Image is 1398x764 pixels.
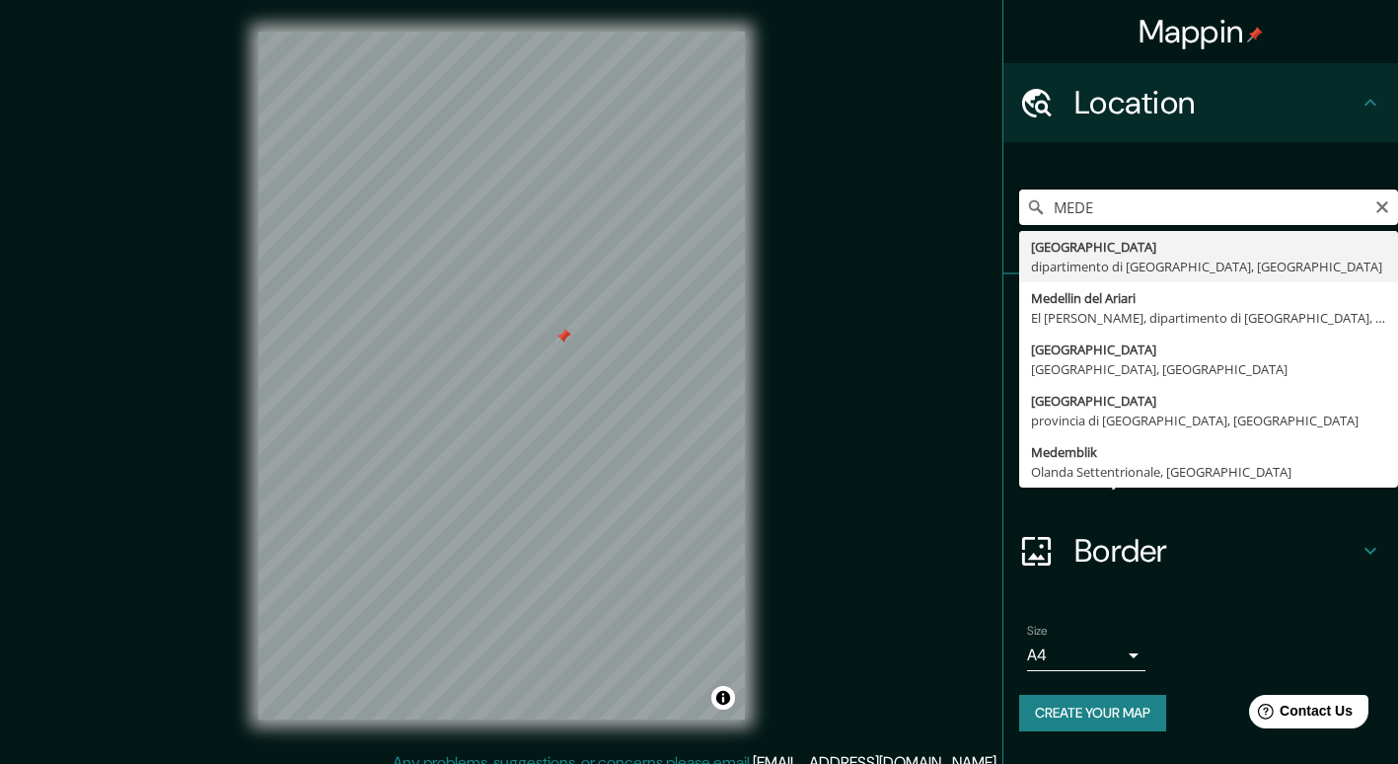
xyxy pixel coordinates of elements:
input: Pick your city or area [1019,190,1398,225]
button: Clear [1374,196,1390,215]
div: dipartimento di [GEOGRAPHIC_DATA], [GEOGRAPHIC_DATA] [1031,257,1386,276]
canvas: Map [258,32,745,720]
div: [GEOGRAPHIC_DATA] [1031,340,1386,359]
label: Size [1027,623,1048,640]
button: Toggle attribution [711,686,735,710]
div: Border [1003,511,1398,590]
div: [GEOGRAPHIC_DATA] [1031,391,1386,411]
div: El [PERSON_NAME], dipartimento di [GEOGRAPHIC_DATA], [GEOGRAPHIC_DATA] [1031,308,1386,328]
div: Layout [1003,432,1398,511]
div: Medellin del Ariari [1031,288,1386,308]
div: [GEOGRAPHIC_DATA] [1031,237,1386,257]
div: Medemblik [1031,442,1386,462]
img: pin-icon.png [1247,27,1263,42]
button: Create your map [1019,695,1166,731]
div: A4 [1027,640,1145,671]
div: [GEOGRAPHIC_DATA], [GEOGRAPHIC_DATA] [1031,359,1386,379]
div: Style [1003,353,1398,432]
h4: Mappin [1139,12,1264,51]
h4: Location [1074,83,1359,122]
h4: Border [1074,531,1359,571]
div: Pins [1003,274,1398,353]
div: Olanda Settentrionale, [GEOGRAPHIC_DATA] [1031,462,1386,482]
iframe: Help widget launcher [1222,687,1376,742]
h4: Layout [1074,452,1359,492]
div: provincia di [GEOGRAPHIC_DATA], [GEOGRAPHIC_DATA] [1031,411,1386,430]
div: Location [1003,63,1398,142]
